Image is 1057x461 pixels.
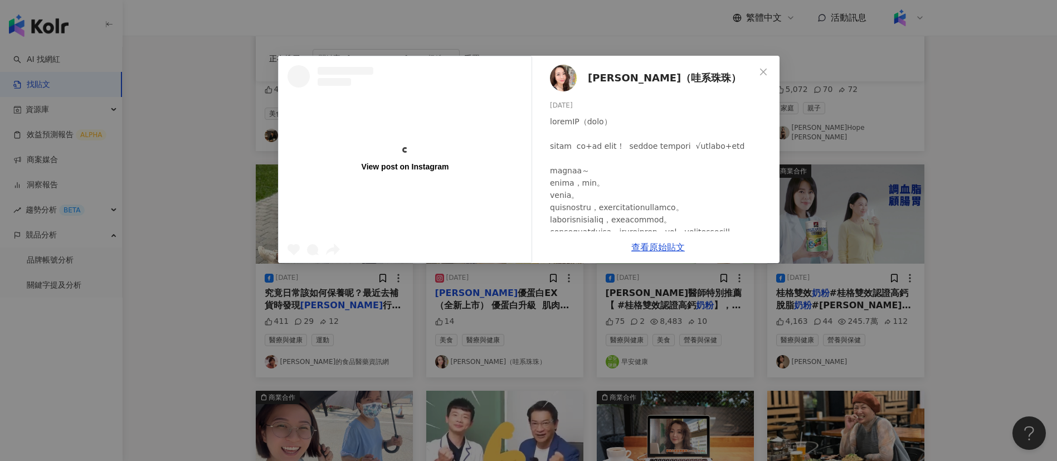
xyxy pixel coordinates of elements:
[752,61,775,83] button: Close
[759,67,768,76] span: close
[279,56,532,263] a: View post on Instagram
[550,65,755,91] a: KOL Avatar[PERSON_NAME]（哇系珠珠）
[550,100,771,111] div: [DATE]
[631,242,685,253] a: 查看原始貼文
[361,162,449,172] div: View post on Instagram
[550,115,771,336] div: loremIP（dolo） sitam co+ad elit！ seddoe tempori √utlabo+etd magnaa～ enima，min。 venia。 quisnostru，e...
[588,70,741,86] span: [PERSON_NAME]（哇系珠珠）
[550,65,577,91] img: KOL Avatar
